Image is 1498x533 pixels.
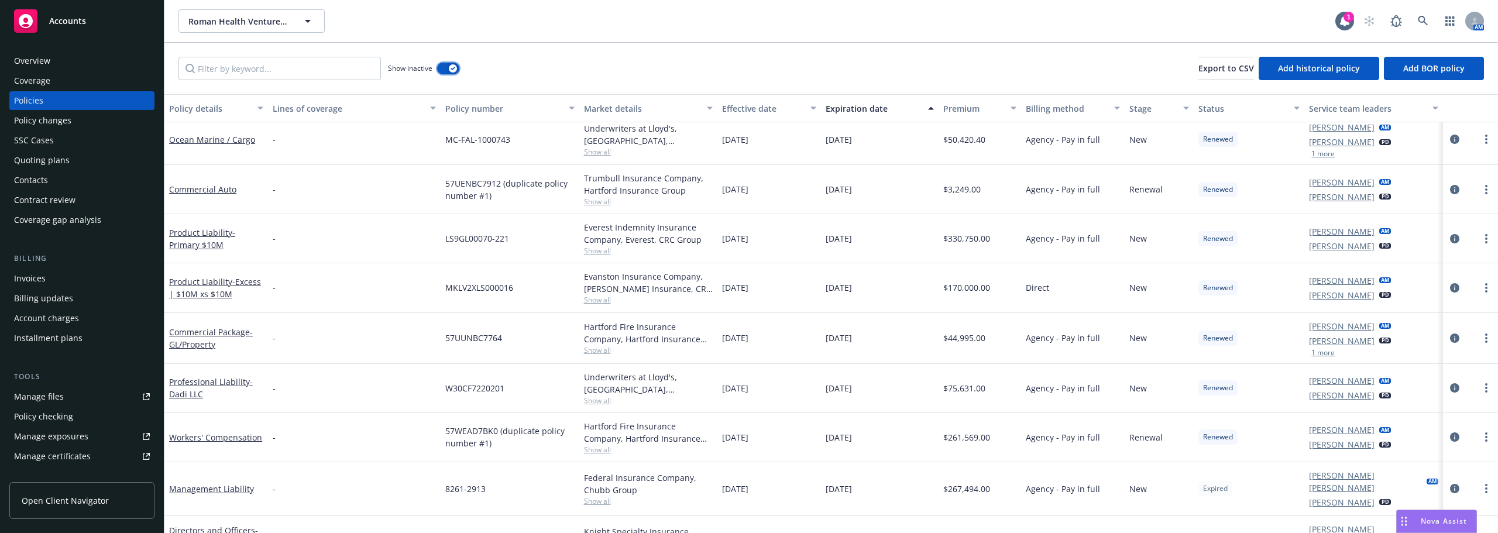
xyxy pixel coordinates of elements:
[722,483,748,495] span: [DATE]
[1311,150,1335,157] button: 1 more
[1309,496,1375,508] a: [PERSON_NAME]
[273,332,276,344] span: -
[1026,232,1100,245] span: Agency - Pay in full
[1479,183,1493,197] a: more
[273,382,276,394] span: -
[1384,57,1484,80] button: Add BOR policy
[1203,233,1233,244] span: Renewed
[1129,232,1147,245] span: New
[943,281,990,294] span: $170,000.00
[1129,382,1147,394] span: New
[1203,134,1233,145] span: Renewed
[169,432,262,443] a: Workers' Compensation
[1358,9,1381,33] a: Start snowing
[1129,483,1147,495] span: New
[1309,240,1375,252] a: [PERSON_NAME]
[1198,57,1254,80] button: Export to CSV
[826,232,852,245] span: [DATE]
[169,184,236,195] a: Commercial Auto
[169,227,235,250] a: Product Liability
[943,382,985,394] span: $75,631.00
[178,9,325,33] button: Roman Health Ventures Inc.
[826,183,852,195] span: [DATE]
[14,191,75,209] div: Contract review
[169,483,254,494] a: Management Liability
[1309,389,1375,401] a: [PERSON_NAME]
[169,326,253,350] a: Commercial Package
[1309,225,1375,238] a: [PERSON_NAME]
[445,232,509,245] span: LS9GL00070-221
[14,171,48,190] div: Contacts
[1448,381,1462,395] a: circleInformation
[943,232,990,245] span: $330,750.00
[722,232,748,245] span: [DATE]
[9,151,154,170] a: Quoting plans
[584,147,713,157] span: Show all
[188,15,290,27] span: Roman Health Ventures Inc.
[9,191,154,209] a: Contract review
[14,467,73,486] div: Manage claims
[1194,94,1304,122] button: Status
[9,131,154,150] a: SSC Cases
[722,431,748,443] span: [DATE]
[9,91,154,110] a: Policies
[1448,482,1462,496] a: circleInformation
[717,94,821,122] button: Effective date
[584,396,713,405] span: Show all
[1309,102,1425,115] div: Service team leaders
[584,295,713,305] span: Show all
[1479,482,1493,496] a: more
[1309,289,1375,301] a: [PERSON_NAME]
[445,133,510,146] span: MC-FAL-1000743
[9,71,154,90] a: Coverage
[14,447,91,466] div: Manage certificates
[1384,9,1408,33] a: Report a Bug
[178,57,381,80] input: Filter by keyword...
[1448,430,1462,444] a: circleInformation
[1203,283,1233,293] span: Renewed
[1479,232,1493,246] a: more
[584,345,713,355] span: Show all
[14,427,88,446] div: Manage exposures
[826,102,921,115] div: Expiration date
[273,102,423,115] div: Lines of coverage
[273,431,276,443] span: -
[1203,483,1228,494] span: Expired
[1448,281,1462,295] a: circleInformation
[722,332,748,344] span: [DATE]
[943,133,985,146] span: $50,420.40
[1129,102,1176,115] div: Stage
[1129,133,1147,146] span: New
[1448,132,1462,146] a: circleInformation
[1026,382,1100,394] span: Agency - Pay in full
[9,253,154,264] div: Billing
[722,382,748,394] span: [DATE]
[1309,469,1421,494] a: [PERSON_NAME] [PERSON_NAME]
[826,133,852,146] span: [DATE]
[9,211,154,229] a: Coverage gap analysis
[169,376,253,400] span: - Dadi LLC
[9,387,154,406] a: Manage files
[14,289,73,308] div: Billing updates
[584,420,713,445] div: Hartford Fire Insurance Company, Hartford Insurance Group
[14,91,43,110] div: Policies
[441,94,579,122] button: Policy number
[1309,191,1375,203] a: [PERSON_NAME]
[1026,431,1100,443] span: Agency - Pay in full
[1309,176,1375,188] a: [PERSON_NAME]
[1203,184,1233,195] span: Renewed
[584,496,713,506] span: Show all
[388,63,432,73] span: Show inactive
[9,51,154,70] a: Overview
[1309,335,1375,347] a: [PERSON_NAME]
[584,221,713,246] div: Everest Indemnity Insurance Company, Everest, CRC Group
[1448,183,1462,197] a: circleInformation
[1396,510,1477,533] button: Nova Assist
[821,94,939,122] button: Expiration date
[1344,12,1354,22] div: 1
[584,445,713,455] span: Show all
[1278,63,1360,74] span: Add historical policy
[273,483,276,495] span: -
[722,281,748,294] span: [DATE]
[169,376,253,400] a: Professional Liability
